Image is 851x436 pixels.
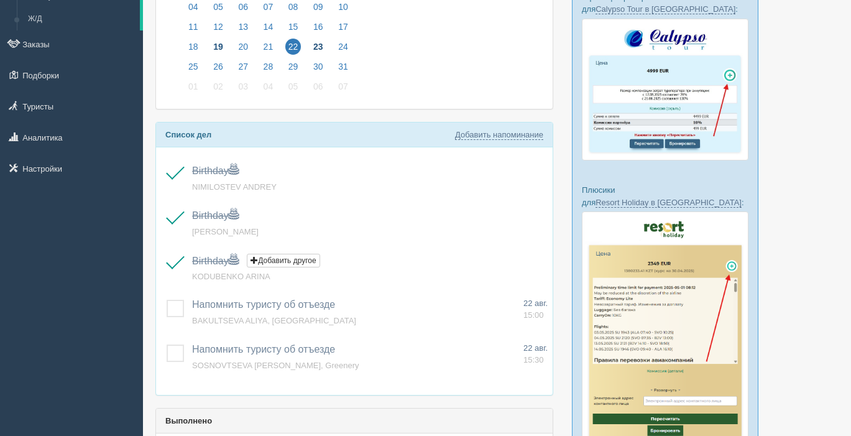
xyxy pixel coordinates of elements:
[231,80,255,100] a: 03
[231,20,255,40] a: 13
[185,58,201,75] span: 25
[206,40,230,60] a: 19
[310,39,326,55] span: 23
[523,343,548,366] a: 22 авг. 15:30
[22,8,140,30] a: Ж/Д
[335,39,351,55] span: 24
[331,80,352,100] a: 07
[210,39,226,55] span: 19
[260,78,277,95] span: 04
[285,19,301,35] span: 15
[310,78,326,95] span: 06
[182,60,205,80] a: 25
[523,299,548,308] span: 22 авг.
[231,60,255,80] a: 27
[285,58,301,75] span: 29
[192,272,270,281] a: KODUBENKO ARINA
[192,165,239,176] a: Birthday
[182,80,205,100] a: 01
[257,60,280,80] a: 28
[582,19,748,161] img: calypso-tour-proposal-crm-for-travel-agency.jpg
[596,4,735,14] a: Calypso Tour в [GEOGRAPHIC_DATA]
[235,19,251,35] span: 13
[455,130,543,140] a: Добавить напоминание
[192,210,239,221] a: Birthday
[257,40,280,60] a: 21
[185,78,201,95] span: 01
[210,19,226,35] span: 12
[192,256,239,266] a: Birthday
[185,39,201,55] span: 18
[231,40,255,60] a: 20
[206,80,230,100] a: 02
[306,20,330,40] a: 16
[206,60,230,80] a: 26
[257,80,280,100] a: 04
[165,130,211,139] b: Список дел
[185,19,201,35] span: 11
[282,40,305,60] a: 22
[235,78,251,95] span: 03
[235,58,251,75] span: 27
[335,58,351,75] span: 31
[192,316,356,325] a: BAKULTSEVA ALIYA, [GEOGRAPHIC_DATA]
[285,78,301,95] span: 05
[335,78,351,95] span: 07
[523,310,544,320] span: 15:00
[310,19,326,35] span: 16
[192,227,259,236] a: [PERSON_NAME]
[257,20,280,40] a: 14
[282,20,305,40] a: 15
[192,361,359,370] a: SOSNOVTSEVA [PERSON_NAME], Greenery
[247,254,320,267] button: Добавить другое
[210,78,226,95] span: 02
[596,198,742,208] a: Resort Holiday в [GEOGRAPHIC_DATA]
[165,416,212,425] b: Выполнено
[331,40,352,60] a: 24
[331,60,352,80] a: 31
[182,20,205,40] a: 11
[306,60,330,80] a: 30
[192,182,277,192] a: NIMILOSTEV ANDREY
[282,60,305,80] a: 29
[310,58,326,75] span: 30
[523,298,548,321] a: 22 авг. 15:00
[285,39,301,55] span: 22
[306,80,330,100] a: 06
[235,39,251,55] span: 20
[523,355,544,364] span: 15:30
[182,40,205,60] a: 18
[260,58,277,75] span: 28
[206,20,230,40] a: 12
[192,344,335,355] a: Напомнить туристу об отъезде
[523,343,548,353] span: 22 авг.
[335,19,351,35] span: 17
[210,58,226,75] span: 26
[331,20,352,40] a: 17
[192,299,335,310] a: Напомнить туристу об отъезде
[282,80,305,100] a: 05
[306,40,330,60] a: 23
[582,184,748,208] p: Плюсики для :
[260,19,277,35] span: 14
[260,39,277,55] span: 21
